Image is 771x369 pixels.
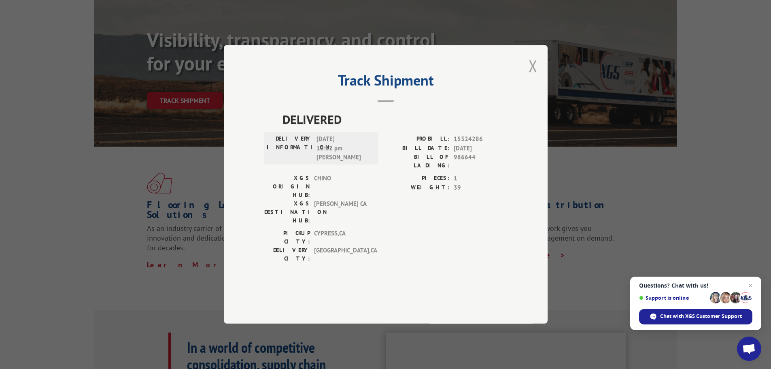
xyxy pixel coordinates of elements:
[282,111,507,129] span: DELIVERED
[314,200,369,225] span: [PERSON_NAME] CA
[316,135,371,162] span: [DATE] 12:32 pm [PERSON_NAME]
[454,144,507,153] span: [DATE]
[639,309,752,324] span: Chat with XGS Customer Support
[454,153,507,170] span: 986644
[314,229,369,246] span: CYPRESS , CA
[454,135,507,144] span: 15324286
[267,135,312,162] label: DELIVERY INFORMATION:
[386,135,450,144] label: PROBILL:
[386,144,450,153] label: BILL DATE:
[737,337,761,361] a: Open chat
[264,75,507,90] h2: Track Shipment
[314,246,369,263] span: [GEOGRAPHIC_DATA] , CA
[386,153,450,170] label: BILL OF LADING:
[264,246,310,263] label: DELIVERY CITY:
[660,313,742,320] span: Chat with XGS Customer Support
[386,174,450,183] label: PIECES:
[454,183,507,192] span: 39
[639,282,752,289] span: Questions? Chat with us!
[529,55,537,77] button: Close modal
[264,229,310,246] label: PICKUP CITY:
[454,174,507,183] span: 1
[386,183,450,192] label: WEIGHT:
[314,174,369,200] span: CHINO
[264,174,310,200] label: XGS ORIGIN HUB:
[639,295,707,301] span: Support is online
[264,200,310,225] label: XGS DESTINATION HUB:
